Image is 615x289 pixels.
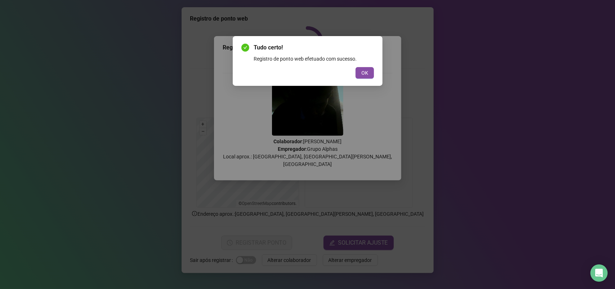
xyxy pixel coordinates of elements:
span: OK [361,69,368,77]
div: Registro de ponto web efetuado com sucesso. [254,55,374,63]
button: OK [356,67,374,79]
span: check-circle [241,44,249,52]
span: Tudo certo! [254,43,374,52]
div: Open Intercom Messenger [591,264,608,282]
